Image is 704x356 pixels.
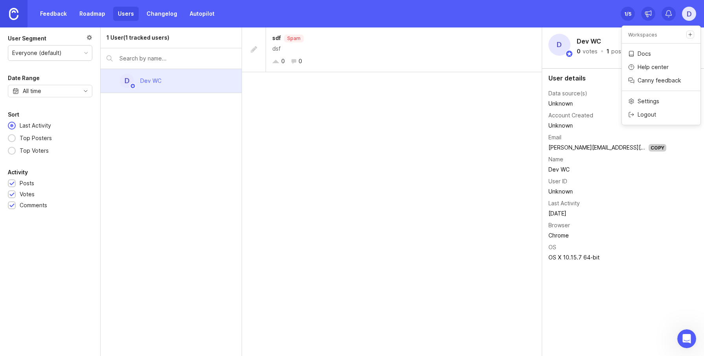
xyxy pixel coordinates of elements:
[69,4,90,17] h1: Help
[185,7,219,21] a: Autopilot
[8,181,140,189] p: Roadmaps
[649,144,666,152] div: Copy
[548,230,666,241] td: Chrome
[299,57,302,66] div: 0
[622,74,700,87] a: Canny feedback
[624,8,631,19] div: 1 /5
[607,49,609,54] div: 1
[548,155,563,164] div: Name
[548,210,566,217] time: [DATE]
[130,83,136,89] img: member badge
[5,21,152,37] div: Search for helpSearch for help
[8,168,28,177] div: Activity
[548,252,666,263] td: OS X 10.15.7 64-bit
[20,190,35,199] div: Votes
[20,201,47,210] div: Comments
[8,150,140,159] p: How Canny handles feedback submissions
[8,58,149,66] p: Docs on each feature and how to use them
[638,50,651,58] p: Docs
[548,75,698,81] div: User details
[8,120,33,128] span: 8 articles
[142,7,182,21] a: Changelog
[548,111,593,120] div: Account Created
[5,21,152,37] input: Search for help
[12,49,62,57] div: Everyone (default)
[621,7,635,21] button: 1/5
[8,73,40,83] div: Date Range
[548,164,666,175] td: Dev WC
[638,97,659,105] p: Settings
[119,54,236,63] input: Search by name...
[120,74,134,88] div: D
[577,49,581,54] div: 0
[8,231,140,239] p: Canny Reporting
[124,265,138,270] span: Help
[622,47,700,60] a: Docs
[23,87,41,95] div: All time
[686,31,694,38] a: Create a new workspace
[281,57,285,66] div: 0
[9,8,18,20] img: Canny Home
[628,31,657,38] p: Workspaces
[18,265,34,270] span: Home
[16,134,56,142] div: Top Posters
[105,245,157,276] button: Help
[638,77,681,84] p: Canny feedback
[8,191,140,199] p: Score and prioritize your feedback
[548,99,666,109] td: Unknown
[548,144,682,151] a: [PERSON_NAME][EMAIL_ADDRESS][DOMAIN_NAME]
[75,7,110,21] a: Roadmap
[52,245,104,276] button: Messages
[20,179,34,188] div: Posts
[8,110,19,119] div: Sort
[136,71,147,82] img: Profile image for Sarah
[35,7,71,21] a: Feedback
[242,27,542,72] a: sdfSpamdsf00
[16,121,55,130] div: Last Activity
[548,89,587,98] div: Data source(s)
[548,133,561,142] div: Email
[600,49,604,54] div: ·
[622,95,700,108] a: Settings
[140,77,161,85] div: Dev WC
[677,329,696,348] iframe: Intercom live chat
[8,160,37,168] span: 21 articles
[8,241,33,249] span: 2 articles
[548,187,666,196] div: Unknown
[5,3,20,18] button: go back
[79,88,92,94] svg: toggle icon
[682,7,696,21] button: D
[272,44,535,53] div: dsf
[611,49,623,54] div: post
[583,49,598,54] div: votes
[565,50,573,58] img: member badge
[8,34,46,43] div: User Segment
[8,110,140,118] p: Set up your different feedback collections
[8,141,140,149] p: Posts
[287,35,301,42] p: Spam
[548,34,570,56] div: D
[638,111,656,119] p: Logout
[638,63,669,71] p: Help center
[8,47,149,56] h2: Canny Features
[548,199,580,208] div: Last Activity
[16,146,53,155] div: Top Voters
[8,221,140,230] p: Reports
[106,33,169,42] div: 1 User (1 tracked users)
[548,243,556,252] div: OS
[126,71,137,82] img: Profile image for Jacques
[113,7,139,21] a: Users
[272,35,281,41] span: sdf
[8,100,140,108] p: Boards
[8,71,122,87] p: 48 articles
[65,265,92,270] span: Messages
[548,221,570,230] div: Browser
[8,201,33,209] span: 3 articles
[575,35,603,47] h2: Dev WC
[622,61,700,73] a: Help center
[548,177,567,186] div: User ID
[8,80,122,86] span: By [PERSON_NAME] and [PERSON_NAME]
[548,121,666,130] div: Unknown
[138,4,152,18] div: Close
